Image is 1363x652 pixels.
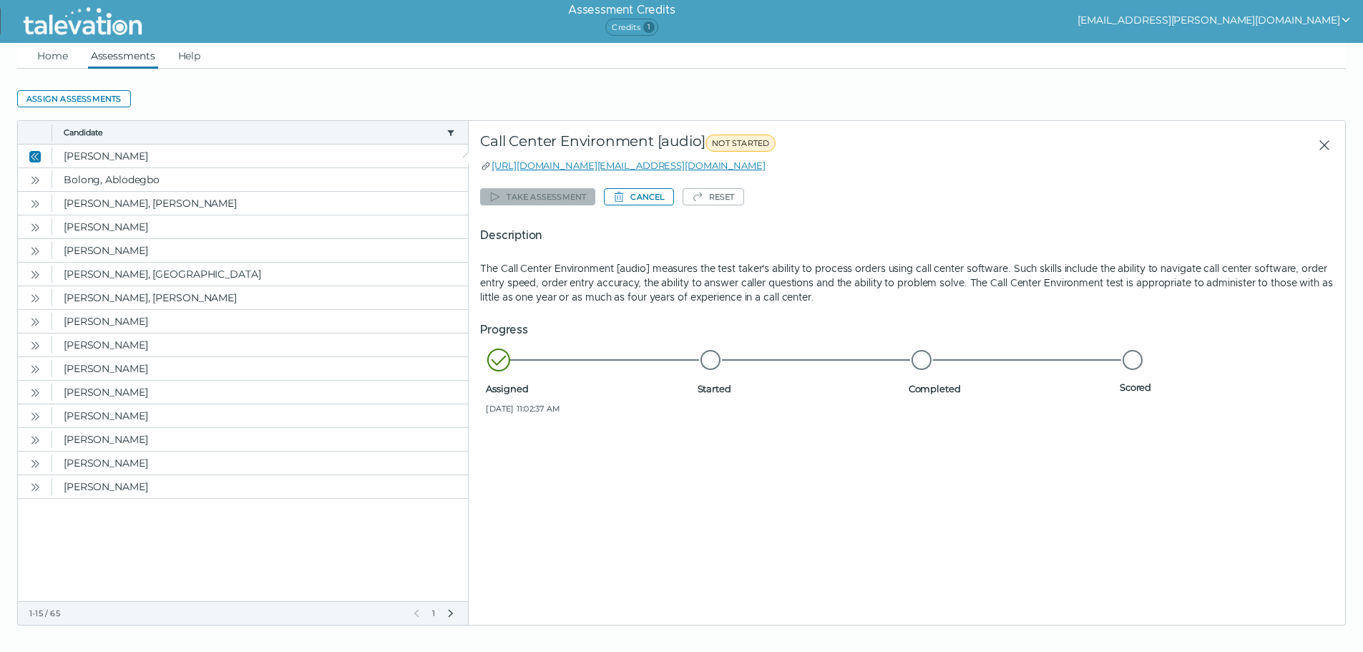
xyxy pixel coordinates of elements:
[411,608,422,619] button: Previous Page
[26,313,44,330] button: Open
[29,151,41,162] cds-icon: Close
[445,127,456,138] button: candidate filter
[17,4,148,39] img: Talevation_Logo_Transparent_white.png
[17,90,131,107] button: Assign assessments
[29,293,41,304] cds-icon: Open
[29,411,41,422] cds-icon: Open
[26,195,44,212] button: Open
[643,21,655,33] span: 1
[29,458,41,469] cds-icon: Open
[26,266,44,283] button: Open
[52,452,468,475] clr-dg-cell: [PERSON_NAME]
[26,171,44,188] button: Open
[26,242,44,259] button: Open
[52,239,468,262] clr-dg-cell: [PERSON_NAME]
[64,127,441,138] button: Candidate
[26,360,44,377] button: Open
[909,383,1114,394] span: Completed
[480,227,1334,244] h5: Description
[29,316,41,328] cds-icon: Open
[52,286,468,309] clr-dg-cell: [PERSON_NAME], [PERSON_NAME]
[26,407,44,424] button: Open
[29,175,41,186] cds-icon: Open
[29,340,41,351] cds-icon: Open
[52,168,468,191] clr-dg-cell: Bolong, Ablodegbo
[26,454,44,472] button: Open
[480,132,1044,158] div: Call Center Environment [audio]
[1306,132,1334,158] button: Close
[29,245,41,257] cds-icon: Open
[29,387,41,399] cds-icon: Open
[52,357,468,380] clr-dg-cell: [PERSON_NAME]
[705,135,776,152] span: NOT STARTED
[29,198,41,210] cds-icon: Open
[431,608,436,619] span: 1
[445,608,456,619] button: Next Page
[568,1,675,19] h6: Assessment Credits
[26,147,44,165] button: Close
[26,218,44,235] button: Open
[26,431,44,448] button: Open
[492,160,765,171] a: [URL][DOMAIN_NAME][EMAIL_ADDRESS][DOMAIN_NAME]
[480,261,1334,304] p: The Call Center Environment [audio] measures the test taker's ability to process orders using cal...
[605,19,658,36] span: Credits
[683,188,744,205] button: Reset
[698,383,903,394] span: Started
[480,321,1334,339] h5: Progress
[52,215,468,238] clr-dg-cell: [PERSON_NAME]
[604,188,673,205] button: Cancel
[26,289,44,306] button: Open
[480,188,595,205] button: Take assessment
[29,482,41,493] cds-icon: Open
[26,478,44,495] button: Open
[52,381,468,404] clr-dg-cell: [PERSON_NAME]
[52,404,468,427] clr-dg-cell: [PERSON_NAME]
[29,269,41,281] cds-icon: Open
[26,336,44,354] button: Open
[26,384,44,401] button: Open
[52,334,468,356] clr-dg-cell: [PERSON_NAME]
[29,364,41,375] cds-icon: Open
[29,608,402,619] div: 1-15 / 65
[52,475,468,498] clr-dg-cell: [PERSON_NAME]
[175,43,204,69] a: Help
[52,310,468,333] clr-dg-cell: [PERSON_NAME]
[1120,381,1325,393] span: Scored
[486,383,691,394] span: Assigned
[29,434,41,446] cds-icon: Open
[1078,11,1352,29] button: show user actions
[88,43,158,69] a: Assessments
[29,222,41,233] cds-icon: Open
[52,263,468,286] clr-dg-cell: [PERSON_NAME], [GEOGRAPHIC_DATA]
[486,403,691,414] span: [DATE] 11:02:37 AM
[34,43,71,69] a: Home
[52,428,468,451] clr-dg-cell: [PERSON_NAME]
[52,192,468,215] clr-dg-cell: [PERSON_NAME], [PERSON_NAME]
[52,145,468,167] clr-dg-cell: [PERSON_NAME]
